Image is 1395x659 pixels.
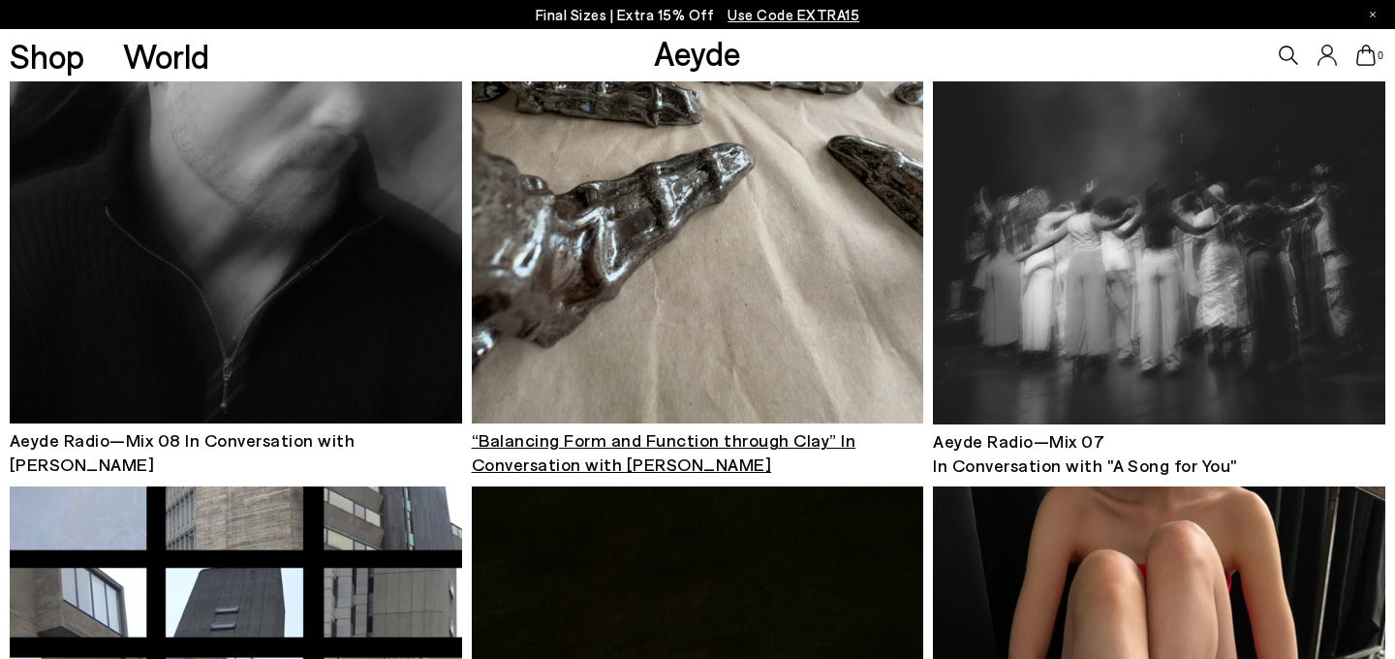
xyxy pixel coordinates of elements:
a: Aeyde [654,32,741,73]
a: Shop [10,39,84,73]
p: Final Sizes | Extra 15% Off [536,3,860,27]
span: Aeyde Radio—Mix 08 In Conversation with [PERSON_NAME] [10,429,356,475]
span: 0 [1376,50,1385,61]
a: 0 [1356,45,1376,66]
span: “Balancing Form and Function through Clay” In Conversation with [PERSON_NAME] [472,429,856,475]
a: World [123,39,209,73]
span: Aeyde Radio—Mix 07 In Conversation with "A Song for You" [933,430,1238,476]
span: Navigate to /collections/ss25-final-sizes [728,6,859,23]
